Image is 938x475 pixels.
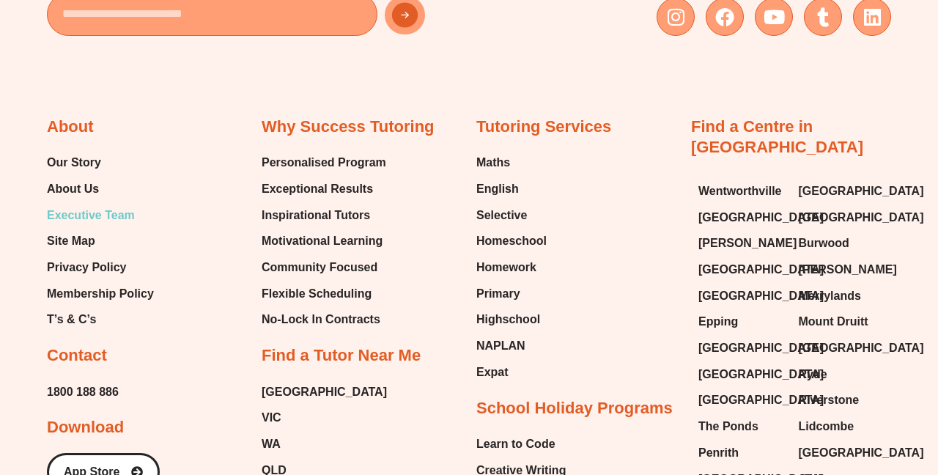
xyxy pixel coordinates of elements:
[262,433,387,455] a: WA
[262,178,373,200] span: Exceptional Results
[262,117,435,138] h2: Why Success Tutoring
[476,178,547,200] a: English
[47,205,135,227] span: Executive Team
[698,180,782,202] span: Wentworthville
[262,345,421,367] h2: Find a Tutor Near Me
[799,207,924,229] span: [GEOGRAPHIC_DATA]
[262,381,387,403] a: [GEOGRAPHIC_DATA]
[262,257,386,279] a: Community Focused
[799,285,885,307] a: Merrylands
[476,178,519,200] span: English
[476,205,547,227] a: Selective
[476,283,547,305] a: Primary
[262,407,387,429] a: VIC
[698,180,784,202] a: Wentworthville
[262,283,386,305] a: Flexible Scheduling
[476,335,525,357] span: NAPLAN
[799,285,861,307] span: Merrylands
[799,180,924,202] span: [GEOGRAPHIC_DATA]
[799,232,849,254] span: Burwood
[47,381,119,403] a: 1800 188 886
[698,207,824,229] span: [GEOGRAPHIC_DATA]
[47,283,154,305] a: Membership Policy
[698,232,784,254] a: [PERSON_NAME]
[47,178,154,200] a: About Us
[47,230,154,252] a: Site Map
[47,257,154,279] a: Privacy Policy
[698,207,784,229] a: [GEOGRAPHIC_DATA]
[262,205,370,227] span: Inspirational Tutors
[476,309,547,331] a: Highschool
[262,178,386,200] a: Exceptional Results
[698,285,784,307] a: [GEOGRAPHIC_DATA]
[47,309,96,331] span: T’s & C’s
[476,257,547,279] a: Homework
[476,117,611,138] h2: Tutoring Services
[799,259,897,281] span: [PERSON_NAME]
[262,257,377,279] span: Community Focused
[47,257,127,279] span: Privacy Policy
[262,407,281,429] span: VIC
[47,417,124,438] h2: Download
[476,398,673,419] h2: School Holiday Programs
[698,259,784,281] a: [GEOGRAPHIC_DATA]
[476,361,547,383] a: Expat
[262,309,380,331] span: No-Lock In Contracts
[262,230,386,252] a: Motivational Learning
[47,309,154,331] a: T’s & C’s
[476,433,555,455] span: Learn to Code
[262,230,383,252] span: Motivational Learning
[476,205,527,227] span: Selective
[476,335,547,357] a: NAPLAN
[476,257,536,279] span: Homework
[799,180,885,202] a: [GEOGRAPHIC_DATA]
[47,205,154,227] a: Executive Team
[262,283,372,305] span: Flexible Scheduling
[262,205,386,227] a: Inspirational Tutors
[691,117,863,157] a: Find a Centre in [GEOGRAPHIC_DATA]
[476,152,510,174] span: Maths
[698,285,824,307] span: [GEOGRAPHIC_DATA]
[476,361,509,383] span: Expat
[47,117,94,138] h2: About
[47,152,154,174] a: Our Story
[47,345,107,367] h2: Contact
[476,283,520,305] span: Primary
[262,309,386,331] a: No-Lock In Contracts
[47,152,101,174] span: Our Story
[476,152,547,174] a: Maths
[799,259,885,281] a: [PERSON_NAME]
[698,232,797,254] span: [PERSON_NAME]
[476,309,540,331] span: Highschool
[799,207,885,229] a: [GEOGRAPHIC_DATA]
[476,230,547,252] a: Homeschool
[476,433,567,455] a: Learn to Code
[47,230,95,252] span: Site Map
[799,232,885,254] a: Burwood
[47,178,99,200] span: About Us
[698,259,824,281] span: [GEOGRAPHIC_DATA]
[687,309,938,475] iframe: Chat Widget
[262,433,281,455] span: WA
[262,152,386,174] a: Personalised Program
